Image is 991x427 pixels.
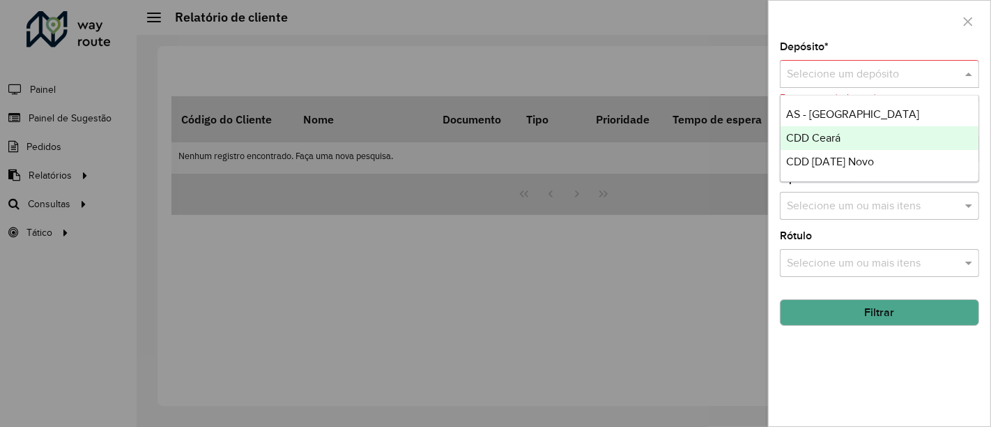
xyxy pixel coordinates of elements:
[780,93,888,103] formly-validation-message: Este campo é obrigatório
[780,38,829,55] label: Depósito
[780,227,812,244] label: Rótulo
[786,108,919,120] span: AS - [GEOGRAPHIC_DATA]
[780,299,979,326] button: Filtrar
[786,132,840,144] span: CDD Ceará
[780,95,980,182] ng-dropdown-panel: Options list
[786,156,874,167] span: CDD [DATE] Novo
